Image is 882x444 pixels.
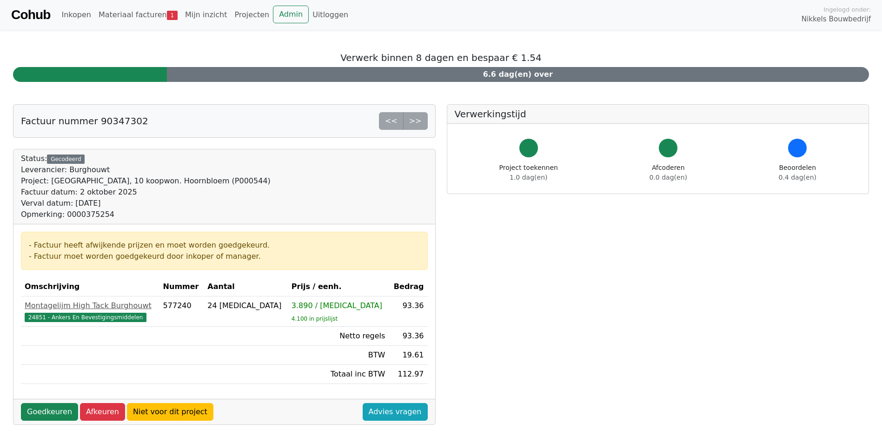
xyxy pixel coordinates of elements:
div: Afcoderen [650,163,687,182]
sub: 4.100 in prijslijst [292,316,338,322]
span: 1 [167,11,178,20]
td: Totaal inc BTW [288,365,389,384]
div: Verval datum: [DATE] [21,198,271,209]
td: Netto regels [288,327,389,346]
div: - Factuur moet worden goedgekeurd door inkoper of manager. [29,251,420,262]
span: 24851 - Ankers En Bevestigingsmiddelen [25,313,146,322]
div: Opmerking: 0000375254 [21,209,271,220]
div: 24 [MEDICAL_DATA] [207,300,284,311]
a: Inkopen [58,6,94,24]
span: Nikkels Bouwbedrijf [802,14,871,25]
a: Uitloggen [309,6,352,24]
div: 6.6 dag(en) over [167,67,869,82]
th: Omschrijving [21,277,159,296]
div: Beoordelen [779,163,816,182]
td: 93.36 [389,327,427,346]
span: 0.4 dag(en) [779,174,816,181]
span: 0.0 dag(en) [650,174,687,181]
th: Prijs / eenh. [288,277,389,296]
div: Gecodeerd [47,155,85,164]
h5: Verwerkingstijd [455,108,862,120]
div: 3.890 / [MEDICAL_DATA] [292,300,385,311]
th: Aantal [204,277,288,296]
a: Cohub [11,4,50,26]
a: Materiaal facturen1 [95,6,181,24]
a: Mijn inzicht [181,6,231,24]
div: Project toekennen [499,163,558,182]
div: Montagelijm High Tack Burghouwt [25,300,156,311]
a: Advies vragen [363,403,428,421]
a: Montagelijm High Tack Burghouwt24851 - Ankers En Bevestigingsmiddelen [25,300,156,323]
h5: Factuur nummer 90347302 [21,115,148,127]
th: Bedrag [389,277,427,296]
td: 112.97 [389,365,427,384]
td: 93.36 [389,296,427,327]
th: Nummer [159,277,204,296]
div: Status: [21,153,271,220]
div: Project: [GEOGRAPHIC_DATA], 10 koopwon. Hoornbloem (P000544) [21,175,271,187]
td: 577240 [159,296,204,327]
span: 1.0 dag(en) [510,174,547,181]
td: 19.61 [389,346,427,365]
a: Projecten [231,6,273,24]
a: Goedkeuren [21,403,78,421]
a: Admin [273,6,309,23]
div: Leverancier: Burghouwt [21,164,271,175]
a: Afkeuren [80,403,125,421]
div: Factuur datum: 2 oktober 2025 [21,187,271,198]
span: Ingelogd onder: [823,5,871,14]
div: - Factuur heeft afwijkende prijzen en moet worden goedgekeurd. [29,240,420,251]
h5: Verwerk binnen 8 dagen en bespaar € 1.54 [13,52,869,63]
td: BTW [288,346,389,365]
a: Niet voor dit project [127,403,213,421]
